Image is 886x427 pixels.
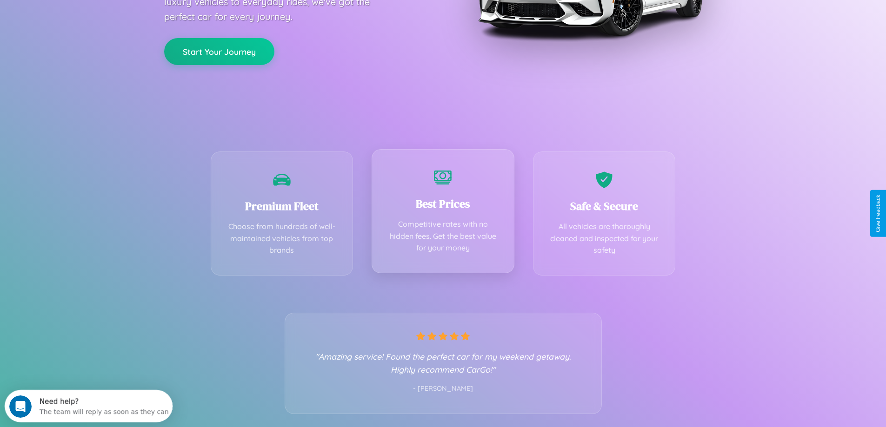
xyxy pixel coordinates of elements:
[304,383,583,395] p: - [PERSON_NAME]
[547,221,661,256] p: All vehicles are thoroughly cleaned and inspected for your safety
[5,390,173,422] iframe: Intercom live chat discovery launcher
[225,198,339,214] h3: Premium Fleet
[4,4,173,29] div: Open Intercom Messenger
[547,198,661,214] h3: Safe & Secure
[35,8,164,15] div: Need help?
[386,218,500,254] p: Competitive rates with no hidden fees. Get the best value for your money
[9,395,32,418] iframe: Intercom live chat
[35,15,164,25] div: The team will reply as soon as they can
[164,38,274,65] button: Start Your Journey
[386,196,500,211] h3: Best Prices
[875,195,881,232] div: Give Feedback
[304,350,583,376] p: "Amazing service! Found the perfect car for my weekend getaway. Highly recommend CarGo!"
[225,221,339,256] p: Choose from hundreds of well-maintained vehicles from top brands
